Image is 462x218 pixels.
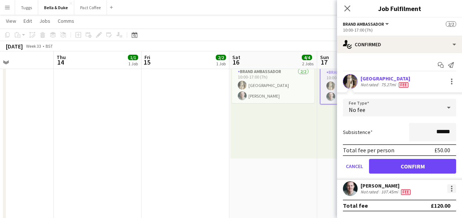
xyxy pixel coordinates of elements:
[320,54,329,61] span: Sun
[361,189,380,195] div: Not rated
[343,202,368,209] div: Total fee
[343,129,373,135] label: Subsistence
[144,54,150,61] span: Fri
[431,202,450,209] div: £120.00
[302,55,312,60] span: 4/4
[361,82,380,88] div: Not rated
[337,4,462,13] h3: Job Fulfilment
[143,58,150,66] span: 15
[343,21,384,27] span: Brand Ambassador
[349,106,365,113] span: No fee
[434,146,450,154] div: £50.00
[46,43,53,49] div: BST
[6,18,16,24] span: View
[320,68,402,105] app-card-role: Brand Ambassador2/210:00-17:00 (7h)[GEOGRAPHIC_DATA][PERSON_NAME]
[380,82,397,88] div: 75.27mi
[216,61,226,66] div: 1 Job
[216,55,226,60] span: 2/2
[55,16,77,26] a: Comms
[397,82,410,88] div: Crew has different fees then in role
[302,61,314,66] div: 2 Jobs
[401,189,411,195] span: Fee
[39,18,50,24] span: Jobs
[38,0,74,15] button: Bella & Duke
[74,0,107,15] button: Pact Coffee
[380,189,400,195] div: 107.45mi
[57,54,66,61] span: Thu
[320,50,402,105] app-job-card: 10:00-17:00 (7h)2/21 RoleBrand Ambassador2/210:00-17:00 (7h)[GEOGRAPHIC_DATA][PERSON_NAME]
[343,146,394,154] div: Total fee per person
[231,58,240,66] span: 16
[399,82,408,88] span: Fee
[446,21,456,27] span: 2/2
[232,68,314,103] app-card-role: Brand Ambassador2/210:00-17:00 (7h)[GEOGRAPHIC_DATA][PERSON_NAME]
[369,159,456,174] button: Confirm
[343,21,390,27] button: Brand Ambassador
[55,58,66,66] span: 14
[400,189,412,195] div: Crew has different fees then in role
[128,61,138,66] div: 1 Job
[36,16,53,26] a: Jobs
[24,43,43,49] span: Week 33
[319,58,329,66] span: 17
[361,182,412,189] div: [PERSON_NAME]
[361,75,410,82] div: [GEOGRAPHIC_DATA]
[6,43,23,50] div: [DATE]
[15,0,38,15] button: Tuggs
[128,55,138,60] span: 1/1
[3,16,19,26] a: View
[24,18,32,24] span: Edit
[337,36,462,53] div: Confirmed
[232,54,240,61] span: Sat
[58,18,74,24] span: Comms
[343,159,366,174] button: Cancel
[232,50,314,103] app-job-card: 10:00-17:00 (7h)2/21 RoleBrand Ambassador2/210:00-17:00 (7h)[GEOGRAPHIC_DATA][PERSON_NAME]
[343,27,456,33] div: 10:00-17:00 (7h)
[21,16,35,26] a: Edit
